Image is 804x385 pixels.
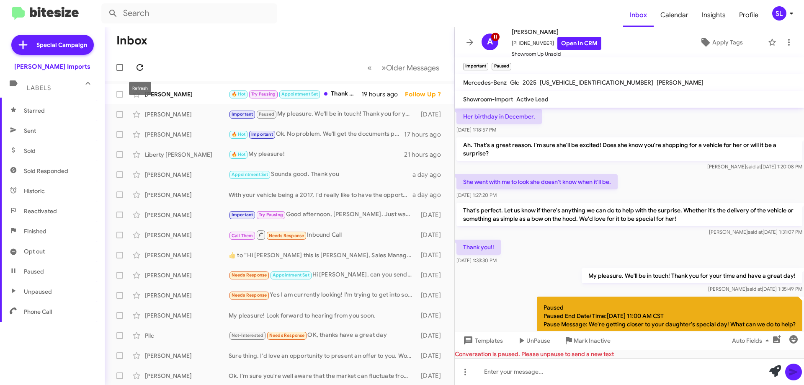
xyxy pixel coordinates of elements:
div: [DATE] [417,372,448,380]
button: Auto Fields [725,333,779,348]
span: Showroom Up Unsold [512,50,601,58]
span: [US_VEHICLE_IDENTIFICATION_NUMBER] [540,79,653,86]
button: Previous [362,59,377,76]
div: [DATE] [417,231,448,239]
div: Conversation is paused. Please unpause to send a new text [455,350,804,358]
p: That's perfect. Let us know if there's anything we can do to help with the surprise. Whether it's... [456,203,802,226]
small: Paused [492,63,511,70]
div: [PERSON_NAME] [145,271,229,279]
span: Insights [695,3,732,27]
p: She went with me to look she doesn't know when it'll be. [456,174,618,189]
span: Starred [24,106,45,115]
div: [DATE] [417,271,448,279]
span: Try Pausing [251,91,276,97]
span: said at [746,163,761,170]
span: Inbox [623,3,654,27]
div: [DATE] [417,351,448,360]
div: OK, thanks have a great day [229,331,417,340]
span: Older Messages [386,63,439,72]
span: Unpaused [24,287,52,296]
button: Mark Inactive [557,333,617,348]
div: [PERSON_NAME] [145,231,229,239]
span: Profile [732,3,765,27]
span: 🔥 Hot [232,132,246,137]
p: My pleasure. We'll be in touch! Thank you for your time and have a great day! [582,268,802,283]
div: [PERSON_NAME] [145,211,229,219]
small: Important [463,63,488,70]
span: 🔥 Hot [232,91,246,97]
span: Important [232,212,253,217]
span: Glc [510,79,519,86]
p: Ah. That's a great reason. I'm sure she'll be excited! Does she know you're shopping for a vehicl... [456,137,802,161]
div: Sure thing. I'd love an opportunity to present an offer to you. Would you have some time [DATE] o... [229,351,417,360]
div: [PERSON_NAME] [145,191,229,199]
div: SL [772,6,786,21]
div: My pleasure! [229,150,404,159]
span: Auto Fields [732,333,772,348]
div: a day ago [412,171,448,179]
span: Important [251,132,273,137]
span: [PERSON_NAME] [DATE] 1:35:49 PM [708,286,802,292]
a: Calendar [654,3,695,27]
span: Needs Response [269,233,304,238]
div: 19 hours ago [361,90,405,98]
div: My pleasure! Look forward to hearing from you soon. [229,311,417,320]
button: Apply Tags [678,35,764,50]
span: Appointment Set [281,91,318,97]
div: Pllc [145,331,229,340]
span: said at [748,229,763,235]
span: Mark Inactive [574,333,611,348]
div: [PERSON_NAME] [145,351,229,360]
span: Reactivated [24,207,57,215]
div: Follow Up ? [405,90,448,98]
div: [DATE] [417,211,448,219]
div: Thank you [229,89,361,99]
span: Needs Response [269,333,305,338]
span: Call Them [232,233,253,238]
span: Active Lead [516,96,549,103]
span: Needs Response [232,272,267,278]
span: 🔥 Hot [232,152,246,157]
span: Paused [259,111,274,117]
div: Ok. I'm sure you're well aware that the market can fluctuate from month to month. I don't believe... [229,372,417,380]
h1: Inbox [116,34,147,47]
div: With your vehicle being a 2017, I'd really like to have the opportunity to take a look at it in p... [229,191,412,199]
div: [PERSON_NAME] [145,171,229,179]
span: UnPause [526,333,550,348]
span: Finished [24,227,46,235]
span: 2025 [523,79,536,86]
span: Sold [24,147,36,155]
div: 17 hours ago [404,130,448,139]
button: Next [376,59,444,76]
nav: Page navigation example [363,59,444,76]
div: 21 hours ago [404,150,448,159]
span: Paused [24,267,44,276]
div: Hi [PERSON_NAME], can you send me some pics of a [PERSON_NAME]-350 2015 you have and confirm if i... [229,270,417,280]
input: Search [101,3,277,23]
span: Historic [24,187,45,195]
div: Inbound Call [229,230,417,240]
span: Templates [461,333,503,348]
div: Ok. No problem. We'll get the documents prepared and have them sent out as soon as possible. Than... [229,129,404,139]
div: a day ago [412,191,448,199]
div: [PERSON_NAME] Imports [14,62,90,71]
div: [DATE] [417,331,448,340]
div: [PERSON_NAME] [145,90,229,98]
div: Sounds good. Thank you [229,170,412,179]
span: said at [747,286,762,292]
span: A [487,35,493,49]
span: [DATE] 1:33:30 PM [456,257,497,264]
div: [DATE] [417,291,448,300]
div: Refresh [129,82,151,95]
span: Special Campaign [36,41,87,49]
span: Showroom-Import [463,96,513,103]
span: Appointment Set [232,172,268,177]
span: Appointment Set [273,272,309,278]
div: [PERSON_NAME] [145,291,229,300]
p: Her birthday in December. [456,109,542,124]
span: [PERSON_NAME] [512,27,601,37]
span: Sent [24,127,36,135]
span: [PERSON_NAME] [DATE] 1:31:07 PM [709,229,802,235]
button: UnPause [510,333,557,348]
